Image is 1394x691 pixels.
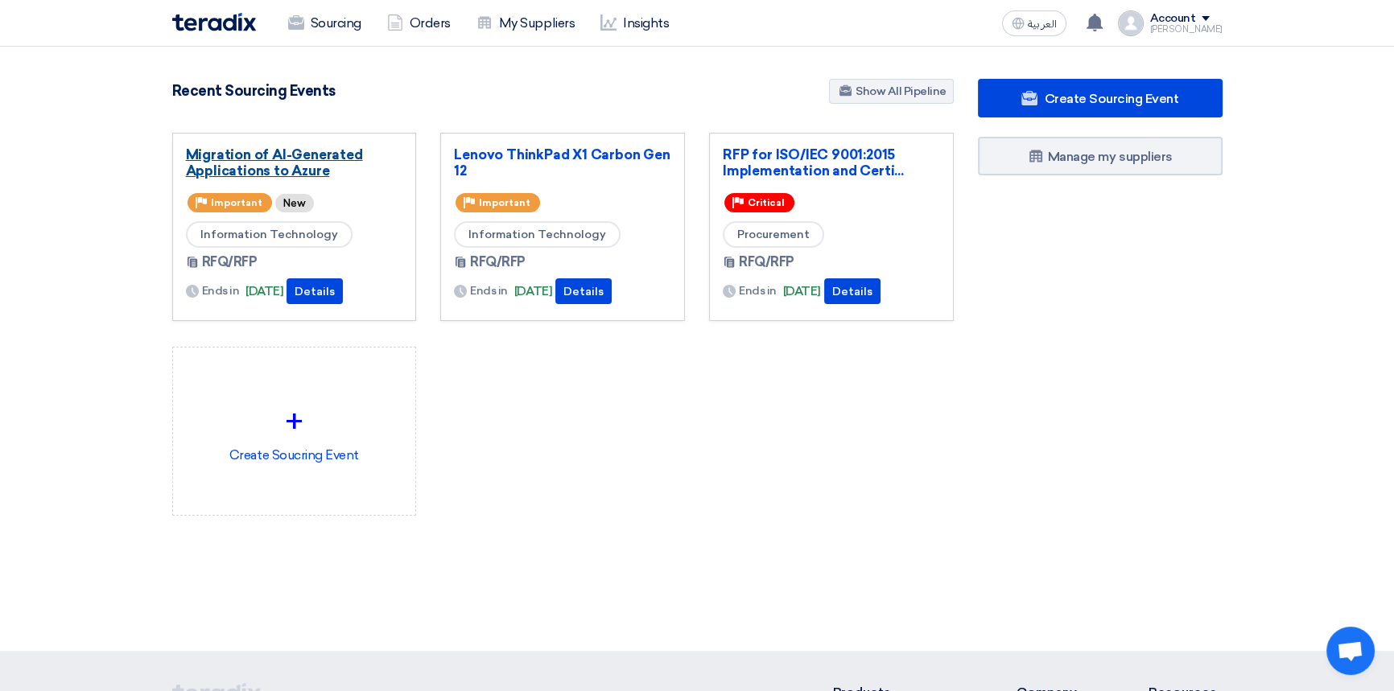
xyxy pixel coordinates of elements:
span: [DATE] [514,282,552,301]
a: Manage my suppliers [978,137,1223,175]
button: العربية [1002,10,1066,36]
a: My Suppliers [464,6,588,41]
span: Ends in [202,282,240,299]
span: Create Sourcing Event [1044,91,1178,106]
span: RFQ/RFP [739,253,794,272]
button: Details [555,278,612,304]
a: Orders [374,6,464,41]
span: Important [211,197,262,208]
a: Lenovo ThinkPad X1 Carbon Gen 12 [454,146,671,179]
span: Information Technology [454,221,621,248]
span: RFQ/RFP [470,253,526,272]
button: Details [287,278,343,304]
a: Migration of AI-Generated Applications to Azure [186,146,403,179]
div: + [186,397,403,446]
h4: Recent Sourcing Events [172,82,336,100]
span: Ends in [739,282,777,299]
a: RFP for ISO/IEC 9001:2015 Implementation and Certi... [723,146,940,179]
a: Insights [588,6,682,41]
div: [PERSON_NAME] [1150,25,1223,34]
img: profile_test.png [1118,10,1144,36]
span: [DATE] [783,282,821,301]
button: Details [824,278,881,304]
div: Create Soucring Event [186,360,403,502]
a: Show All Pipeline [829,79,954,104]
span: [DATE] [245,282,283,301]
div: Open chat [1326,627,1375,675]
img: Teradix logo [172,13,256,31]
span: Important [479,197,530,208]
a: Sourcing [275,6,374,41]
span: RFQ/RFP [202,253,258,272]
div: Account [1150,12,1196,26]
div: New [275,194,314,212]
span: Procurement [723,221,824,248]
span: Critical [748,197,785,208]
span: العربية [1028,19,1057,30]
span: Information Technology [186,221,353,248]
span: Ends in [470,282,508,299]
